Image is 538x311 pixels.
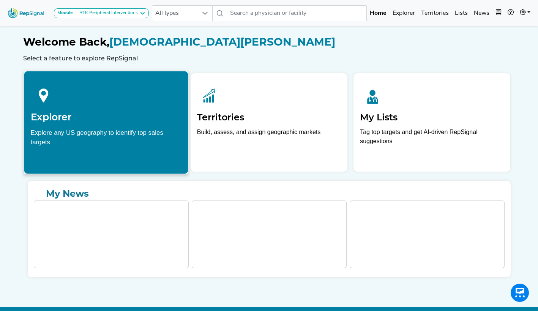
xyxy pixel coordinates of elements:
[452,6,471,21] a: Lists
[23,55,515,62] h6: Select a feature to explore RepSignal
[191,73,347,172] a: TerritoriesBuild, assess, and assign geographic markets
[492,6,505,21] button: Intel Book
[471,6,492,21] a: News
[30,111,181,123] h2: Explorer
[152,6,198,21] span: All types
[367,6,390,21] a: Home
[34,187,505,200] a: My News
[24,71,188,174] a: ExplorerExplore any US geography to identify top sales targets
[54,8,149,18] button: ModuleBTK Peripheral Interventions
[390,6,418,21] a: Explorer
[23,36,515,49] h1: [DEMOGRAPHIC_DATA][PERSON_NAME]
[30,128,181,147] div: Explore any US geography to identify top sales targets
[76,10,138,16] div: BTK Peripheral Interventions
[197,112,341,123] h2: Territories
[197,128,341,150] p: Build, assess, and assign geographic markets
[227,5,367,21] input: Search a physician or facility
[360,112,504,123] h2: My Lists
[360,128,504,150] p: Tag top targets and get AI-driven RepSignal suggestions
[57,11,73,15] strong: Module
[353,73,510,172] a: My ListsTag top targets and get AI-driven RepSignal suggestions
[418,6,452,21] a: Territories
[23,35,109,48] span: Welcome Back,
